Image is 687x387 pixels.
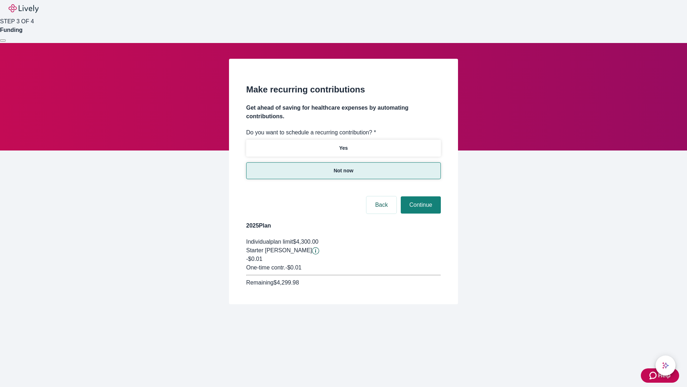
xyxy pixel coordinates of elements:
[662,362,669,369] svg: Lively AI Assistant
[312,247,319,254] button: Lively will contribute $0.01 to establish your account
[366,196,396,214] button: Back
[339,144,348,152] p: Yes
[246,162,441,179] button: Not now
[246,279,273,286] span: Remaining
[246,128,376,137] label: Do you want to schedule a recurring contribution? *
[285,264,301,271] span: - $0.01
[246,239,293,245] span: Individual plan limit
[246,256,262,262] span: -$0.01
[658,371,671,380] span: Help
[246,247,312,253] span: Starter [PERSON_NAME]
[293,239,318,245] span: $4,300.00
[246,104,441,121] h4: Get ahead of saving for healthcare expenses by automating contributions.
[656,355,676,376] button: chat
[246,221,441,230] h4: 2025 Plan
[333,167,353,175] p: Not now
[246,140,441,157] button: Yes
[641,368,679,383] button: Zendesk support iconHelp
[246,264,285,271] span: One-time contr.
[246,83,441,96] h2: Make recurring contributions
[273,279,299,286] span: $4,299.98
[312,247,319,254] svg: Starter penny details
[9,4,39,13] img: Lively
[649,371,658,380] svg: Zendesk support icon
[401,196,441,214] button: Continue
